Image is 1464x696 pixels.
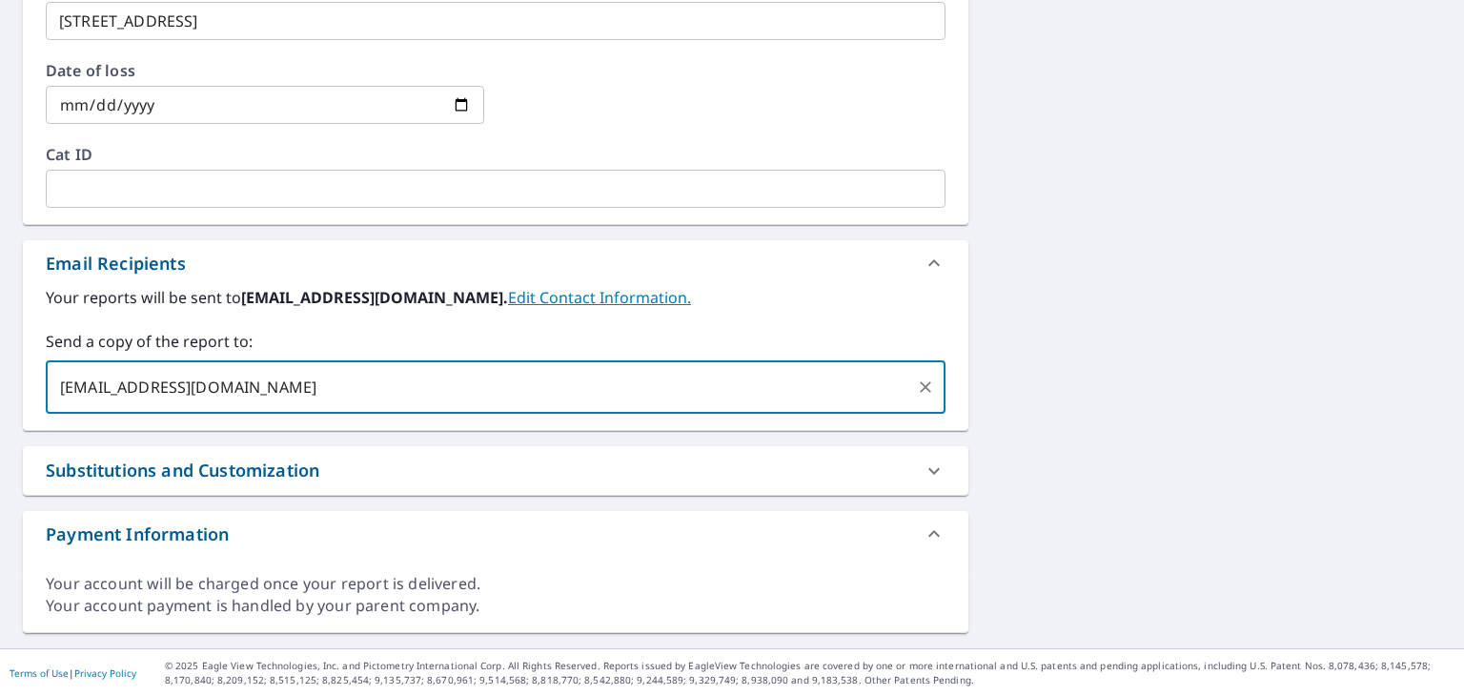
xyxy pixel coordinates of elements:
[10,666,69,680] a: Terms of Use
[23,240,968,286] div: Email Recipients
[46,147,945,162] label: Cat ID
[23,511,968,557] div: Payment Information
[46,63,484,78] label: Date of loss
[241,287,508,308] b: [EMAIL_ADDRESS][DOMAIN_NAME].
[23,446,968,495] div: Substitutions and Customization
[74,666,136,680] a: Privacy Policy
[46,251,186,276] div: Email Recipients
[46,522,229,547] div: Payment Information
[508,287,691,308] a: EditContactInfo
[10,667,136,679] p: |
[46,458,319,483] div: Substitutions and Customization
[912,374,939,400] button: Clear
[165,659,1454,687] p: © 2025 Eagle View Technologies, Inc. and Pictometry International Corp. All Rights Reserved. Repo...
[46,595,945,617] div: Your account payment is handled by your parent company.
[46,573,945,595] div: Your account will be charged once your report is delivered.
[46,330,945,353] label: Send a copy of the report to:
[46,286,945,309] label: Your reports will be sent to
